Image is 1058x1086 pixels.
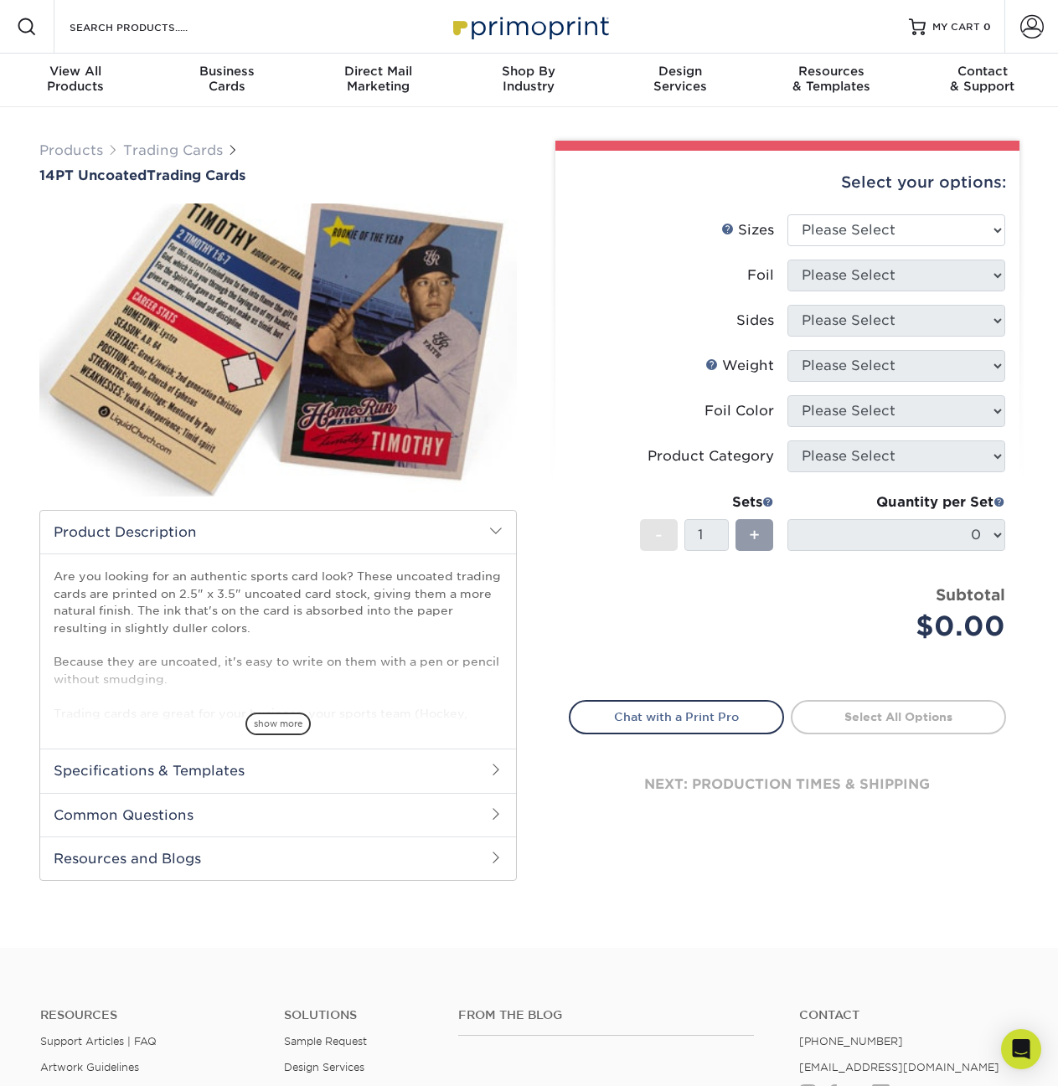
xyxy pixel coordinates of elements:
span: + [749,522,760,548]
span: Business [151,64,302,79]
h2: Common Questions [40,793,516,836]
span: - [655,522,663,548]
span: MY CART [932,20,980,34]
span: Shop By [453,64,604,79]
div: Sizes [721,220,774,240]
div: Marketing [302,64,453,94]
a: Shop ByIndustry [453,54,604,107]
span: 14PT Uncoated [39,167,147,183]
div: Quantity per Set [787,492,1005,512]
div: Open Intercom Messenger [1001,1029,1041,1069]
div: Product Category [648,446,774,466]
span: Resources [756,64,906,79]
h1: Trading Cards [39,167,517,183]
span: Direct Mail [302,64,453,79]
h2: Specifications & Templates [40,749,516,792]
div: Industry [453,64,604,94]
a: Chat with a Print Pro [569,700,784,733]
div: & Templates [756,64,906,94]
img: 14PT Uncoated 01 [39,185,517,515]
h2: Product Description [40,511,516,553]
a: Support Articles | FAQ [40,1035,157,1047]
div: Select your options: [569,151,1006,214]
span: show more [245,713,311,735]
div: Foil Color [704,401,774,421]
a: Trading Cards [123,142,223,158]
h4: Solutions [284,1008,433,1022]
div: $0.00 [800,606,1005,646]
a: Direct MailMarketing [302,54,453,107]
h2: Resources and Blogs [40,836,516,880]
a: Design Services [284,1061,364,1073]
img: Primoprint [446,8,613,44]
a: Contact [799,1008,1018,1022]
strong: Subtotal [936,585,1005,604]
a: Artwork Guidelines [40,1061,139,1073]
p: Are you looking for an authentic sports card look? These uncoated trading cards are printed on 2.... [54,568,503,755]
h4: From the Blog [458,1008,754,1022]
a: Sample Request [284,1035,367,1047]
div: Sides [736,311,774,331]
a: Contact& Support [907,54,1058,107]
div: Cards [151,64,302,94]
div: Sets [640,492,774,512]
a: BusinessCards [151,54,302,107]
a: [EMAIL_ADDRESS][DOMAIN_NAME] [799,1061,999,1073]
h4: Resources [40,1008,259,1022]
div: next: production times & shipping [569,734,1006,835]
a: 14PT UncoatedTrading Cards [39,167,517,183]
div: Foil [747,265,774,286]
span: Contact [907,64,1058,79]
div: Services [605,64,756,94]
div: & Support [907,64,1058,94]
a: DesignServices [605,54,756,107]
a: Select All Options [791,700,1006,733]
a: Resources& Templates [756,54,906,107]
div: Weight [705,356,774,376]
a: [PHONE_NUMBER] [799,1035,903,1047]
span: Design [605,64,756,79]
span: 0 [983,21,991,33]
input: SEARCH PRODUCTS..... [68,17,231,37]
a: Products [39,142,103,158]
